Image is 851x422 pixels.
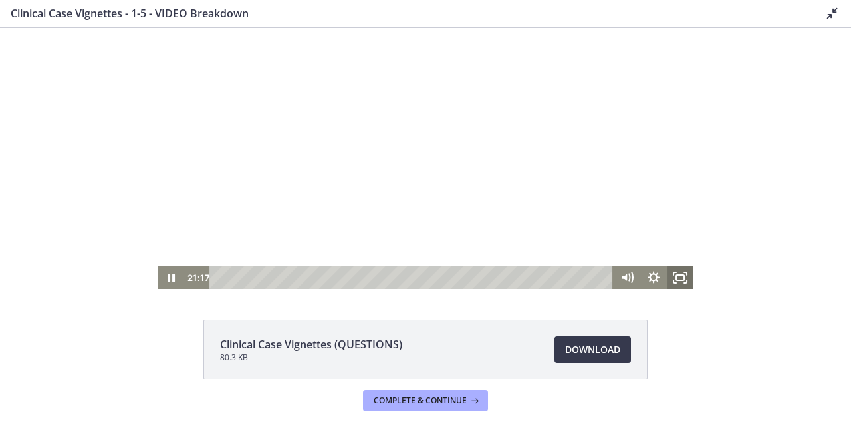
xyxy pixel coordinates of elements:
[374,395,467,406] span: Complete & continue
[220,352,402,363] span: 80.3 KB
[219,239,607,261] div: Playbar
[363,390,488,411] button: Complete & continue
[158,239,184,261] button: Pause
[11,5,803,21] h3: Clinical Case Vignettes - 1-5 - VIDEO Breakdown
[614,239,640,261] button: Mute
[667,239,693,261] button: Fullscreen
[565,342,620,358] span: Download
[554,336,631,363] a: Download
[220,336,402,352] span: Clinical Case Vignettes (QUESTIONS)
[640,239,667,261] button: Show settings menu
